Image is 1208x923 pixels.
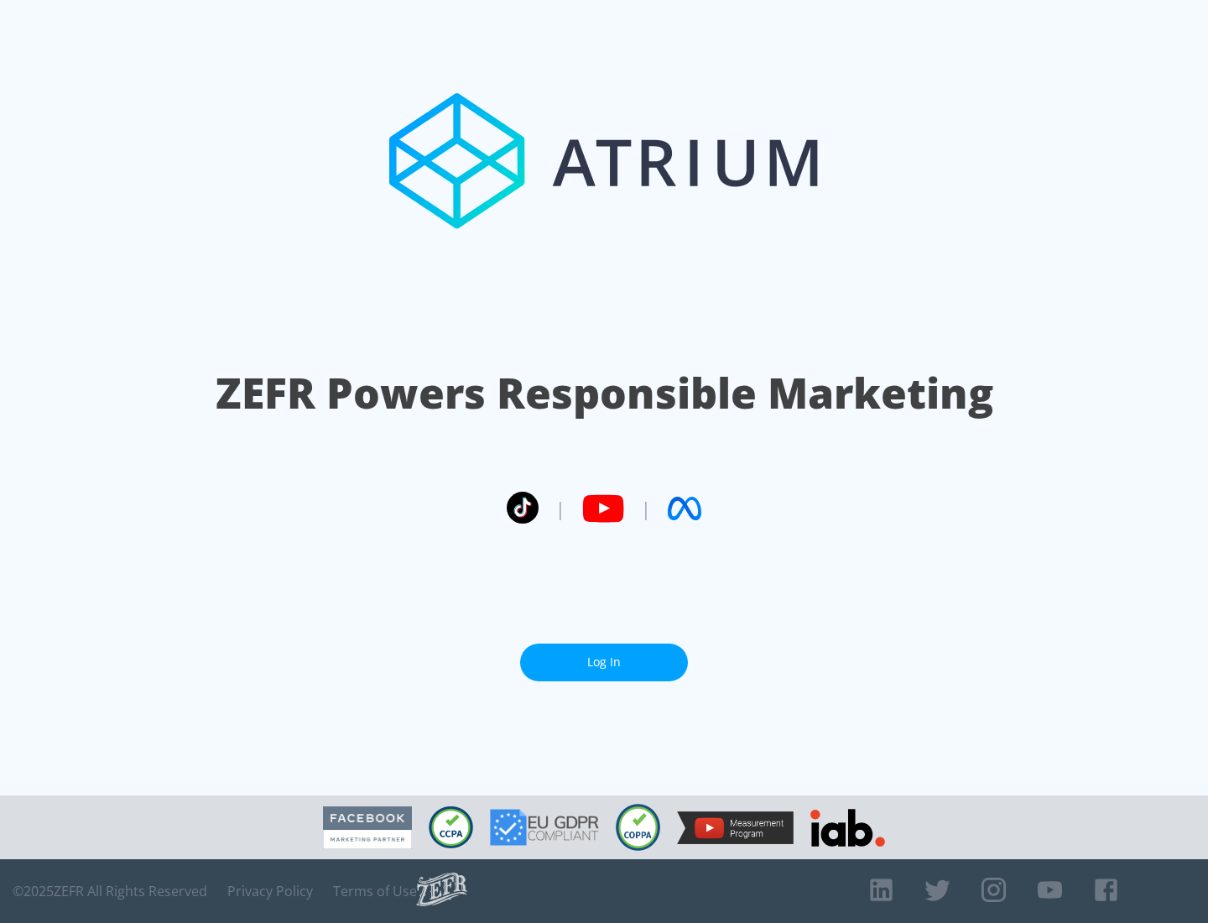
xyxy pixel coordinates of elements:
a: Log In [520,644,688,681]
img: COPPA Compliant [616,804,660,851]
img: YouTube Measurement Program [677,811,794,844]
span: | [641,496,651,521]
a: Privacy Policy [227,883,313,900]
img: IAB [810,809,885,847]
img: Facebook Marketing Partner [323,806,412,849]
img: CCPA Compliant [429,806,473,848]
a: Terms of Use [333,883,417,900]
span: | [555,496,565,521]
span: © 2025 ZEFR All Rights Reserved [13,883,207,900]
img: GDPR Compliant [490,809,599,846]
h1: ZEFR Powers Responsible Marketing [216,364,993,422]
